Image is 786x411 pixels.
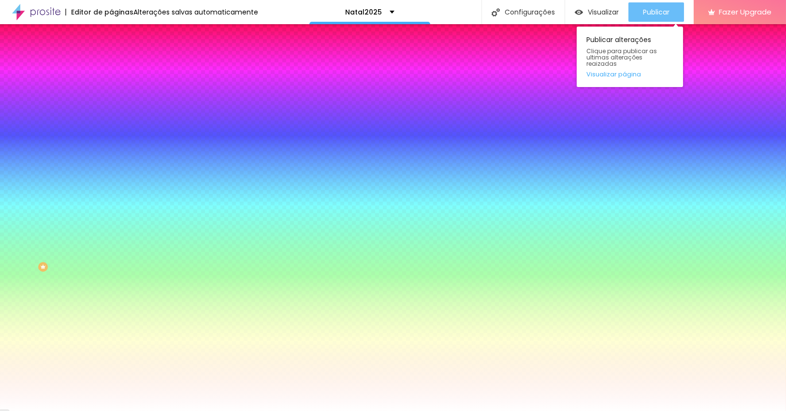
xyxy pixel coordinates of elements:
a: Visualizar página [586,71,673,77]
img: view-1.svg [575,8,583,16]
span: Visualizar [588,8,619,16]
div: Alterações salvas automaticamente [133,9,258,15]
span: Fazer Upgrade [719,8,771,16]
div: Editor de páginas [65,9,133,15]
span: Publicar [643,8,670,16]
span: Clique para publicar as ultimas alterações reaizadas [586,48,673,67]
p: Natal2025 [346,9,382,15]
button: Publicar [628,2,684,22]
div: Publicar alterações [577,27,683,87]
button: Visualizar [565,2,628,22]
img: Icone [492,8,500,16]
